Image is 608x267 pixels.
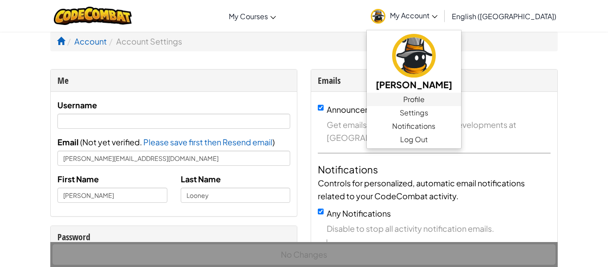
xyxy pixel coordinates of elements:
[367,93,461,106] a: Profile
[79,137,82,147] span: (
[447,4,561,28] a: English ([GEOGRAPHIC_DATA])
[318,74,551,87] div: Emails
[74,36,107,46] a: Account
[367,33,461,93] a: [PERSON_NAME]
[327,118,551,144] span: Get emails on the latest news and developments at [GEOGRAPHIC_DATA].
[272,137,275,147] span: )
[224,4,280,28] a: My Courses
[143,137,272,147] span: Please save first then Resend email
[57,230,290,243] div: Password
[327,208,391,218] label: Any Notifications
[452,12,556,21] span: English ([GEOGRAPHIC_DATA])
[327,222,551,235] span: Disable to stop all activity notification emails.
[367,133,461,146] a: Log Out
[107,35,182,48] li: Account Settings
[371,9,385,24] img: avatar
[366,2,442,30] a: My Account
[318,178,525,201] span: Controls for personalized, automatic email notifications related to your CodeCombat activity.
[376,78,452,91] h5: [PERSON_NAME]
[318,162,551,177] h4: Notifications
[327,104,389,115] label: Announcements
[367,106,461,119] a: Settings
[390,11,438,20] span: My Account
[57,99,97,111] label: Username
[82,137,143,147] span: Not yet verified.
[57,137,79,147] span: Email
[57,173,99,185] label: First Name
[367,119,461,133] a: Notifications
[229,12,268,21] span: My Courses
[392,121,435,131] span: Notifications
[54,7,132,25] img: CodeCombat logo
[392,34,436,78] img: avatar
[181,173,221,185] label: Last Name
[57,74,290,87] div: Me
